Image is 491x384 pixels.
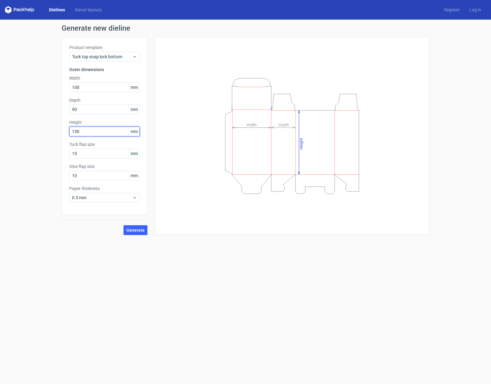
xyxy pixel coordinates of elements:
[439,7,465,13] a: Register
[69,75,140,81] label: Width
[129,83,139,92] span: mm
[72,54,132,60] span: Tuck top snap lock bottom
[69,185,140,192] label: Paper thickness
[465,7,486,13] a: Log in
[126,228,145,232] span: Generate
[72,195,132,201] span: 0.5 mm
[69,97,140,103] label: Depth
[124,225,147,235] button: Generate
[69,141,140,147] label: Tuck flap size
[69,67,140,73] h3: Outer dimensions
[62,25,429,32] h1: Generate new dieline
[246,122,257,127] tspan: Width
[129,171,139,180] span: mm
[129,149,139,158] span: mm
[129,105,139,114] span: mm
[279,122,289,127] tspan: Depth
[69,163,140,169] label: Glue flap size
[69,119,140,125] label: Height
[69,44,140,51] label: Product template
[70,7,107,13] a: Diecut layouts
[44,7,70,13] a: Dielines
[299,138,303,149] tspan: Height
[129,127,139,136] span: mm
